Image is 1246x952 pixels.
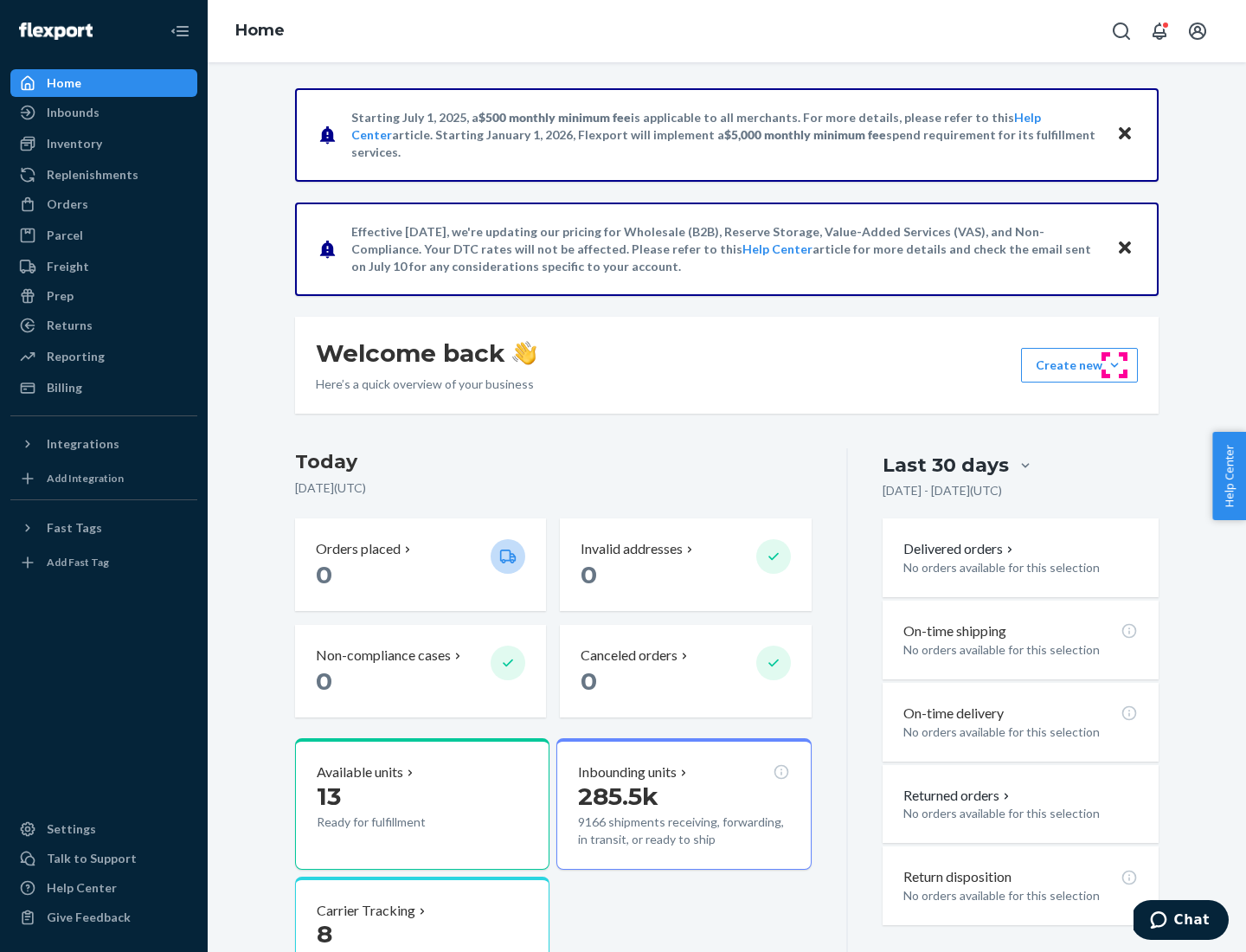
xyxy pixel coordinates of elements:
button: Close Navigation [163,14,197,48]
div: Give Feedback [47,909,131,926]
button: Integrations [10,430,197,458]
button: Close [1114,122,1136,147]
a: Add Integration [10,465,197,492]
div: Reporting [47,348,105,365]
button: Open account menu [1180,14,1215,48]
button: Help Center [1212,432,1246,520]
span: 8 [317,919,332,949]
span: 0 [581,666,597,696]
div: Replenishments [47,166,138,183]
div: Add Fast Tag [47,555,109,569]
span: 0 [316,666,332,696]
p: Canceled orders [581,646,678,666]
p: On-time shipping [903,621,1006,641]
p: Non-compliance cases [316,646,451,666]
a: Orders [10,190,197,218]
div: Last 30 days [883,452,1009,479]
button: Close [1114,236,1136,261]
a: Help Center [10,874,197,902]
span: $500 monthly minimum fee [478,110,631,125]
button: Returned orders [903,786,1013,806]
button: Create new [1021,348,1138,383]
p: On-time delivery [903,704,1004,724]
h3: Today [295,448,812,476]
span: 13 [317,782,341,811]
p: 9166 shipments receiving, forwarding, in transit, or ready to ship [578,814,789,848]
a: Freight [10,253,197,280]
div: Integrations [47,435,119,453]
p: No orders available for this selection [903,724,1138,741]
div: Talk to Support [47,850,137,867]
a: Billing [10,374,197,402]
div: Parcel [47,227,83,244]
a: Home [10,69,197,97]
a: Settings [10,815,197,843]
p: No orders available for this selection [903,887,1138,904]
button: Fast Tags [10,514,197,542]
a: Reporting [10,343,197,370]
button: Orders placed 0 [295,518,546,611]
a: Replenishments [10,161,197,189]
div: Prep [47,287,74,305]
div: Inbounds [47,104,100,121]
p: No orders available for this selection [903,805,1138,822]
ol: breadcrumbs [222,6,299,56]
button: Open Search Box [1104,14,1139,48]
div: Settings [47,820,96,838]
a: Help Center [742,241,812,256]
p: No orders available for this selection [903,641,1138,659]
div: Orders [47,196,88,213]
div: Fast Tags [47,519,102,537]
p: Ready for fulfillment [317,814,477,831]
button: Talk to Support [10,845,197,872]
a: Prep [10,282,197,310]
img: hand-wave emoji [512,341,536,365]
div: Inventory [47,135,102,152]
a: Inbounds [10,99,197,126]
iframe: Opens a widget where you can chat to one of our agents [1134,900,1229,943]
button: Canceled orders 0 [560,625,811,717]
a: Parcel [10,222,197,249]
span: 285.5k [578,782,658,811]
p: Effective [DATE], we're updating our pricing for Wholesale (B2B), Reserve Storage, Value-Added Se... [351,223,1100,275]
button: Open notifications [1142,14,1177,48]
button: Give Feedback [10,904,197,931]
span: 0 [581,560,597,589]
button: Delivered orders [903,539,1017,559]
button: Available units13Ready for fulfillment [295,738,549,870]
button: Non-compliance cases 0 [295,625,546,717]
button: Inbounding units285.5k9166 shipments receiving, forwarding, in transit, or ready to ship [556,738,811,870]
a: Add Fast Tag [10,549,197,576]
div: Help Center [47,879,117,897]
p: Starting July 1, 2025, a is applicable to all merchants. For more details, please refer to this a... [351,109,1100,161]
a: Returns [10,312,197,339]
h1: Welcome back [316,338,536,369]
p: Return disposition [903,867,1012,887]
p: [DATE] ( UTC ) [295,479,812,497]
p: Available units [317,762,403,782]
div: Home [47,74,81,92]
p: Orders placed [316,539,401,559]
span: 0 [316,560,332,589]
p: Here’s a quick overview of your business [316,376,536,393]
img: Flexport logo [19,23,93,40]
p: [DATE] - [DATE] ( UTC ) [883,482,1002,499]
span: $5,000 monthly minimum fee [724,127,886,142]
p: Carrier Tracking [317,901,415,921]
div: Billing [47,379,82,396]
div: Freight [47,258,89,275]
a: Home [235,21,285,40]
p: Inbounding units [578,762,677,782]
div: Add Integration [47,471,124,486]
p: Invalid addresses [581,539,683,559]
a: Inventory [10,130,197,158]
button: Invalid addresses 0 [560,518,811,611]
p: No orders available for this selection [903,559,1138,576]
div: Returns [47,317,93,334]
